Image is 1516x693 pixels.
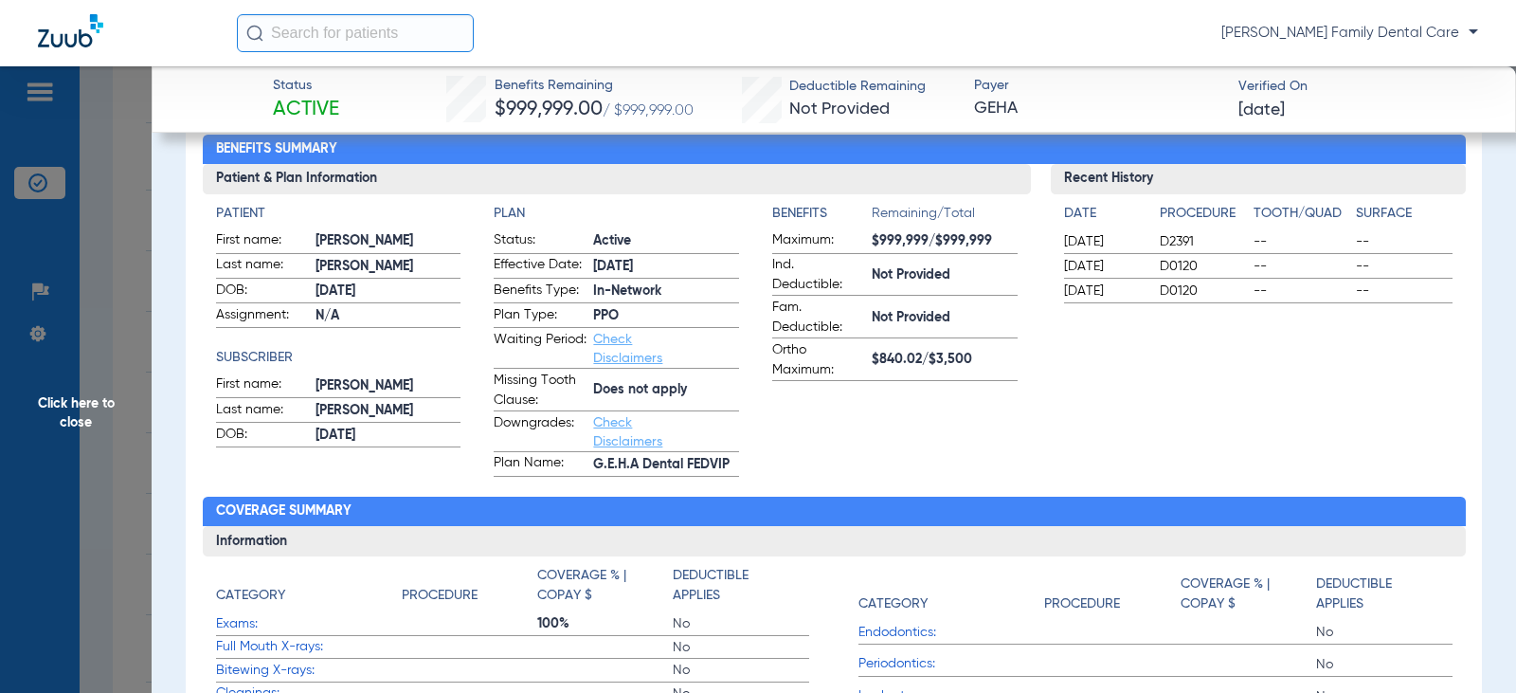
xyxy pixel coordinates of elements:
[495,100,603,119] span: $999,999.00
[494,371,587,410] span: Missing Tooth Clause:
[494,204,739,224] h4: Plan
[1316,574,1442,614] h4: Deductible Applies
[872,308,1018,328] span: Not Provided
[673,566,808,612] app-breakdown-title: Deductible Applies
[593,416,662,448] a: Check Disclaimers
[1356,282,1452,301] span: --
[1254,257,1349,276] span: --
[216,661,402,681] span: Bitewing X-rays:
[494,453,587,476] span: Plan Name:
[316,282,461,301] span: [DATE]
[1254,282,1349,301] span: --
[1254,204,1349,230] app-breakdown-title: Tooth/Quad
[494,255,587,278] span: Effective Date:
[772,204,872,224] h4: Benefits
[316,306,461,326] span: N/A
[1064,257,1144,276] span: [DATE]
[593,333,662,365] a: Check Disclaimers
[216,614,402,634] span: Exams:
[1064,204,1144,224] h4: Date
[1254,204,1349,224] h4: Tooth/Quad
[216,637,402,657] span: Full Mouth X-rays:
[537,566,673,612] app-breakdown-title: Coverage % | Copay $
[858,594,928,614] h4: Category
[1160,282,1246,301] span: D0120
[216,348,461,368] h4: Subscriber
[216,204,461,224] h4: Patient
[673,566,799,606] h4: Deductible Applies
[872,265,1018,285] span: Not Provided
[673,638,808,657] span: No
[772,298,865,337] span: Fam. Deductible:
[216,374,309,397] span: First name:
[316,257,461,277] span: [PERSON_NAME]
[1160,204,1246,230] app-breakdown-title: Procedure
[1051,164,1465,194] h3: Recent History
[316,376,461,396] span: [PERSON_NAME]
[858,623,1044,643] span: Endodontics:
[1064,204,1144,230] app-breakdown-title: Date
[216,230,309,253] span: First name:
[1064,282,1144,301] span: [DATE]
[203,497,1466,527] h2: Coverage Summary
[772,340,865,380] span: Ortho Maximum:
[316,231,461,251] span: [PERSON_NAME]
[789,100,890,118] span: Not Provided
[1221,24,1478,43] span: [PERSON_NAME] Family Dental Care
[203,164,1032,194] h3: Patient & Plan Information
[1238,77,1486,97] span: Verified On
[216,281,309,303] span: DOB:
[216,255,309,278] span: Last name:
[974,76,1221,96] span: Payer
[203,526,1466,556] h3: Information
[216,586,285,606] h4: Category
[1160,232,1246,251] span: D2391
[495,76,694,96] span: Benefits Remaining
[216,400,309,423] span: Last name:
[593,455,739,475] span: G.E.H.A Dental FEDVIP
[1181,574,1307,614] h4: Coverage % | Copay $
[273,76,339,96] span: Status
[494,230,587,253] span: Status:
[246,25,263,42] img: Search Icon
[216,425,309,447] span: DOB:
[593,306,739,326] span: PPO
[1356,204,1452,230] app-breakdown-title: Surface
[593,282,739,301] span: In-Network
[1181,566,1316,621] app-breakdown-title: Coverage % | Copay $
[1160,257,1246,276] span: D0120
[38,14,103,47] img: Zuub Logo
[273,97,339,123] span: Active
[1316,623,1452,642] span: No
[1254,232,1349,251] span: --
[216,305,309,328] span: Assignment:
[494,305,587,328] span: Plan Type:
[789,77,926,97] span: Deductible Remaining
[772,204,872,230] app-breakdown-title: Benefits
[772,255,865,295] span: Ind. Deductible:
[237,14,474,52] input: Search for patients
[494,413,587,451] span: Downgrades:
[872,204,1018,230] span: Remaining/Total
[872,231,1018,251] span: $999,999/$999,999
[402,566,537,612] app-breakdown-title: Procedure
[673,661,808,680] span: No
[537,614,673,633] span: 100%
[593,257,739,277] span: [DATE]
[1064,232,1144,251] span: [DATE]
[1316,566,1452,621] app-breakdown-title: Deductible Applies
[402,586,478,606] h4: Procedure
[203,135,1466,165] h2: Benefits Summary
[1160,204,1246,224] h4: Procedure
[858,566,1044,621] app-breakdown-title: Category
[593,231,739,251] span: Active
[872,350,1018,370] span: $840.02/$3,500
[974,97,1221,120] span: GEHA
[1044,566,1180,621] app-breakdown-title: Procedure
[494,330,587,368] span: Waiting Period:
[316,401,461,421] span: [PERSON_NAME]
[1044,594,1120,614] h4: Procedure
